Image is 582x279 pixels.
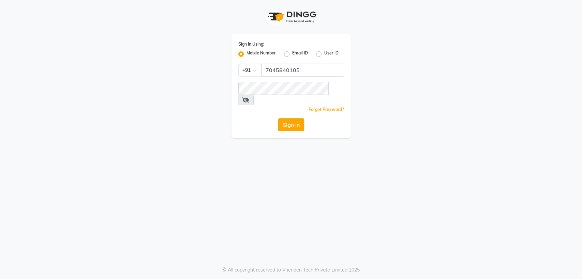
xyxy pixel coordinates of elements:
[278,118,304,131] button: Sign In
[238,82,329,95] input: Username
[264,7,318,27] img: logo1.svg
[247,50,276,58] label: Mobile Number
[309,107,344,112] a: Forgot Password?
[292,50,308,58] label: Email ID
[238,41,264,47] label: Sign In Using:
[324,50,339,58] label: User ID
[261,64,344,77] input: Username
